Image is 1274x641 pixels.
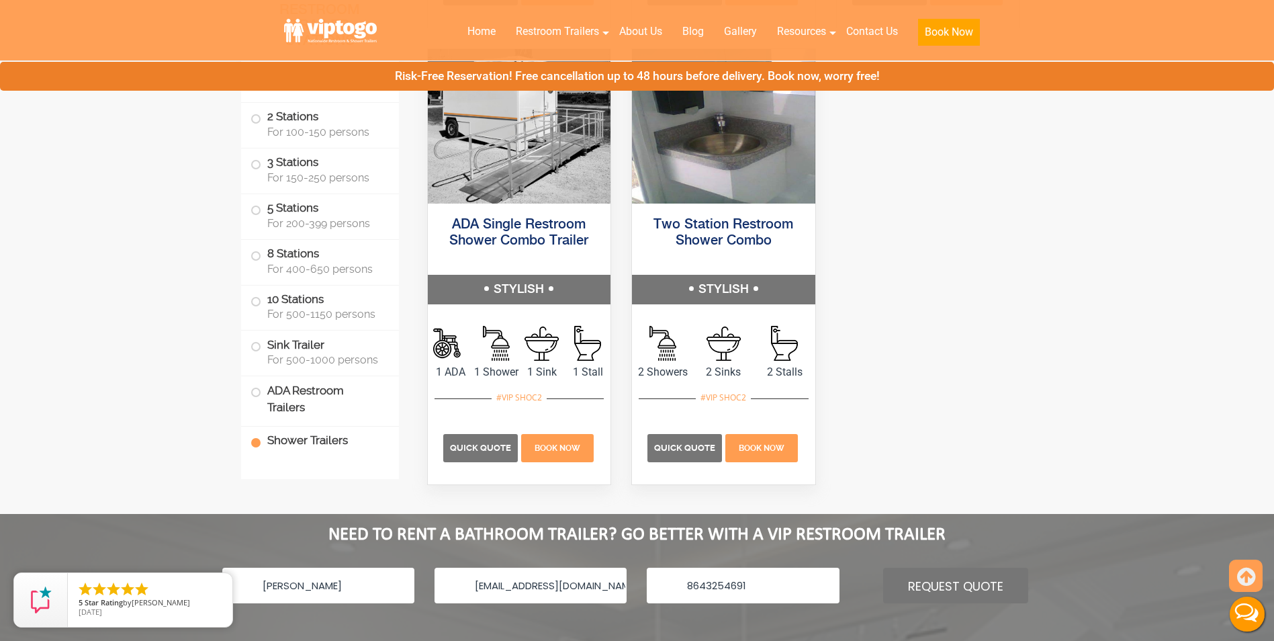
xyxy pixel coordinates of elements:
[525,327,559,361] img: an icon of sink
[1220,587,1274,641] button: Live Chat
[79,597,83,607] span: 5
[450,443,511,453] span: Quick Quote
[483,326,510,361] img: an icon of Shower
[632,49,815,204] img: outside photo of 2 stations shower combo trailer
[632,364,693,380] span: 2 Showers
[251,103,390,144] label: 2 Stations
[672,17,714,46] a: Blog
[79,607,102,617] span: [DATE]
[836,17,908,46] a: Contact Us
[91,581,107,597] li: 
[609,17,672,46] a: About Us
[105,581,122,597] li: 
[693,364,754,380] span: 2 Sinks
[506,17,609,46] a: Restroom Trailers
[251,148,390,190] label: 3 Stations
[267,262,383,275] span: For 400-650 persons
[85,597,123,607] span: Star Rating
[132,597,190,607] span: [PERSON_NAME]
[267,308,383,320] span: For 500-1150 persons
[565,364,610,380] span: 1 Stall
[134,581,150,597] li: 
[535,443,580,453] span: Book Now
[649,326,676,361] img: an icon of Shower
[120,581,136,597] li: 
[696,389,751,407] div: #VIP SHOC2
[647,441,724,454] a: Quick Quote
[767,17,836,46] a: Resources
[251,239,390,281] label: 8 Stations
[754,364,815,380] span: 2 Stalls
[457,17,506,46] a: Home
[918,19,980,46] button: Book Now
[251,376,390,422] label: ADA Restroom Trailers
[77,581,93,597] li: 
[267,126,383,138] span: For 100-150 persons
[771,326,798,361] img: an icon of stall
[251,427,390,456] label: Shower Trailers
[519,441,595,454] a: Book Now
[251,194,390,236] label: 5 Stations
[267,353,383,366] span: For 500-1000 persons
[653,218,793,248] a: Two Station Restroom Shower Combo
[632,275,815,304] h5: STYLISH
[908,17,990,54] a: Book Now
[707,327,741,361] img: an icon of sink
[449,218,588,248] a: ADA Single Restroom Shower Combo Trailer
[251,331,390,372] label: Sink Trailer
[435,568,627,603] input: Your Email Address
[428,49,611,204] img: ADA Single Restroom Shower Combo Trailer
[443,441,520,454] a: Quick Quote
[267,216,383,229] span: For 200-399 persons
[724,441,800,454] a: Book Now
[222,568,414,603] input: Your Name
[714,17,767,46] a: Gallery
[28,587,54,613] img: Review Rating
[654,443,715,453] span: Quick Quote
[267,171,383,184] span: For 150-250 persons
[519,364,565,380] span: 1 Sink
[428,275,611,304] h5: STYLISH
[473,364,519,380] span: 1 Shower
[251,285,390,327] label: 10 Stations
[647,568,839,603] input: Your Phone#
[883,568,1028,603] input: REQUEST QUOTE
[79,599,222,608] span: by
[574,326,601,361] img: an icon of stall
[739,443,784,453] span: Book Now
[428,364,473,380] span: 1 ADA
[433,326,468,361] img: an icon of Shower
[492,389,547,407] div: #VIP SHOC2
